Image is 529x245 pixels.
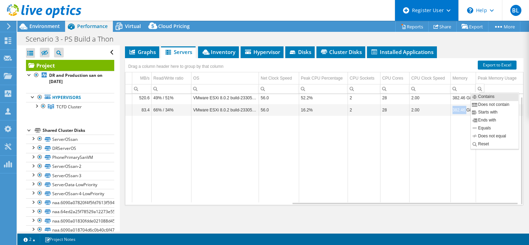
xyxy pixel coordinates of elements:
[77,23,108,29] span: Performance
[410,104,451,116] td: Column CPU Clock Speed, Value 2.00
[26,71,114,86] a: DR and Production san on [DATE]
[26,102,114,111] a: TCFD Cluster
[476,104,523,116] td: Column Peak Memory Usage, Value 146.07 GiB
[299,92,348,104] td: Column Peak CPU Percentage, Value 52.2%
[476,72,523,84] td: Peak Memory Usage Column
[348,92,380,104] td: Column CPU Sockets, Value 2
[26,162,114,171] a: ServerOSsan-2
[152,104,191,116] td: Column Read/Write ratio, Value 66% / 34%
[510,5,521,16] span: BL
[191,104,259,116] td: Column OS, Value VMware ESXi 8.0.2 build-23305546
[26,153,114,162] a: PhonePrimarySanVM
[289,48,311,55] span: Disks
[410,84,451,93] td: Column CPU Clock Speed, Filter cell
[132,92,152,104] td: Column MB/s, Value 520.6
[26,198,114,207] a: naa.6090a07820f4f5fd7613f59479017056
[476,92,523,104] td: Column Peak Memory Usage, Value 160.88 GiB
[125,58,523,205] div: Data grid
[40,235,80,244] a: Project Notes
[26,180,114,189] a: ServerData-LowPriority
[193,74,199,82] div: OS
[380,72,410,84] td: CPU Cores Column
[49,72,102,84] b: DR and Production san on [DATE]
[152,92,191,104] td: Column Read/Write ratio, Value 49% / 51%
[132,72,152,84] td: MB/s Column
[380,92,410,104] td: Column CPU Cores, Value 28
[29,23,60,29] span: Environment
[451,104,476,116] td: Column Memory, Value 382.46 GiB
[26,93,114,102] a: Hypervisors
[478,74,517,82] div: Peak Memory Usage
[380,104,410,116] td: Column CPU Cores, Value 28
[140,74,150,82] div: MB/s
[26,144,114,153] a: DRServerOS
[43,126,114,135] div: Shared Cluster Disks
[19,235,40,244] a: 2
[26,135,114,144] a: ServerOSsan
[26,60,114,71] a: Project
[348,72,380,84] td: CPU Sockets Column
[382,74,403,82] div: CPU Cores
[259,104,299,116] td: Column Net Clock Speed, Value 56.0
[26,216,114,225] a: naa.6090a01830fdde021088d456989bf46d
[191,92,259,104] td: Column OS, Value VMware ESXi 8.0.2 build-23305546
[153,74,183,82] div: Read/Write ratio
[488,21,520,32] a: More
[320,48,362,55] span: Cluster Disks
[26,189,114,198] a: ServerOSsan-4-LowPriority
[56,104,82,110] span: TCFD Cluster
[395,21,429,32] a: Reports
[23,35,124,43] h1: Scenario 3 - PS Build a Thon
[26,225,114,234] a: naa.6090a018704d6c0b40c6f476be00d0d4
[26,171,114,180] a: ServerOSsan-3
[348,104,380,116] td: Column CPU Sockets, Value 2
[348,84,380,93] td: Column CPU Sockets, Filter cell
[191,72,259,84] td: OS Column
[259,92,299,104] td: Column Net Clock Speed, Value 56.0
[261,74,292,82] div: Net Clock Speed
[158,23,190,29] span: Cloud Pricing
[259,84,299,93] td: Column Net Clock Speed, Filter cell
[476,84,523,93] td: Column Peak Memory Usage, Filter cell
[467,7,473,13] svg: \n
[299,72,348,84] td: Peak CPU Percentage Column
[451,84,476,93] td: Column Memory, Filter cell
[380,84,410,93] td: Column CPU Cores, Filter cell
[132,84,152,93] td: Column MB/s, Filter cell
[152,72,191,84] td: Read/Write ratio Column
[370,48,433,55] span: Installed Applications
[259,72,299,84] td: Net Clock Speed Column
[201,48,235,55] span: Inventory
[164,48,192,55] span: Servers
[191,84,259,93] td: Column OS, Filter cell
[301,74,343,82] div: Peak CPU Percentage
[244,48,280,55] span: Hypervisor
[428,21,457,32] a: Share
[452,74,467,82] div: Memory
[410,72,451,84] td: CPU Clock Speed Column
[299,84,348,93] td: Column Peak CPU Percentage, Filter cell
[410,92,451,104] td: Column CPU Clock Speed, Value 2.00
[411,74,445,82] div: CPU Clock Speed
[350,74,374,82] div: CPU Sockets
[299,104,348,116] td: Column Peak CPU Percentage, Value 16.2%
[125,23,141,29] span: Virtual
[451,72,476,84] td: Memory Column
[451,92,476,104] td: Column Memory, Value 382.46 GiB
[127,62,225,71] div: Drag a column header here to group by that column
[26,207,114,216] a: naa.64ed2a25f78529a12273e557e0018088
[132,104,152,116] td: Column MB/s, Value 83.4
[128,48,156,55] span: Graphs
[152,84,191,93] td: Column Read/Write ratio, Filter cell
[478,61,517,70] a: Export to Excel
[456,21,488,32] a: Export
